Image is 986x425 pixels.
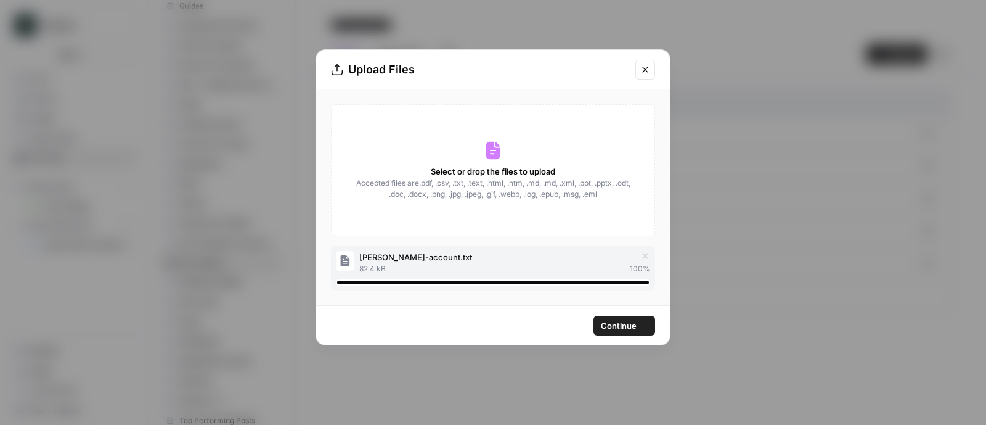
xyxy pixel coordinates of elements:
button: Close modal [635,60,655,80]
span: [PERSON_NAME]-account.txt [359,251,472,263]
span: 82.4 kB [359,263,386,274]
button: Continue [593,316,655,336]
span: 100 % [630,263,650,274]
div: Upload Files [331,61,628,78]
span: Continue [601,320,637,332]
span: Select or drop the files to upload [431,165,555,178]
span: Accepted files are .pdf, .csv, .txt, .text, .html, .htm, .md, .md, .xml, .ppt, .pptx, .odt, .doc,... [355,178,631,200]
